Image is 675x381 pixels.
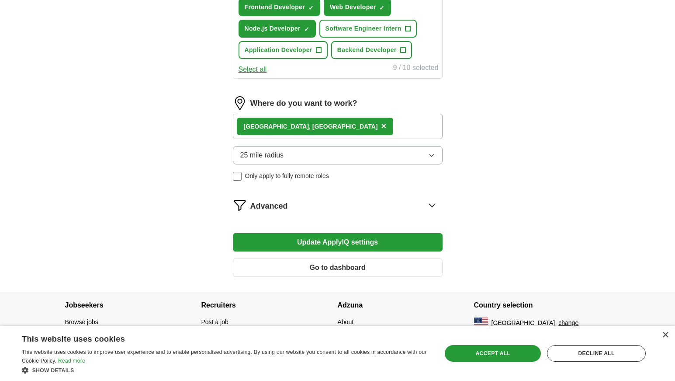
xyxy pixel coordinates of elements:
span: This website uses cookies to improve user experience and to enable personalised advertising. By u... [22,349,427,364]
label: Where do you want to work? [250,98,357,109]
button: × [381,120,386,133]
input: Only apply to fully remote roles [233,172,242,181]
button: Go to dashboard [233,259,443,277]
span: Node.js Developer [245,24,301,33]
span: [GEOGRAPHIC_DATA] [492,318,555,328]
a: About [338,318,354,325]
button: change [558,318,578,328]
button: Application Developer [239,41,328,59]
a: Post a job [201,318,228,325]
span: ✓ [379,4,384,11]
span: 25 mile radius [240,150,284,161]
span: Backend Developer [337,45,397,55]
button: Backend Developer [331,41,412,59]
div: [GEOGRAPHIC_DATA], [GEOGRAPHIC_DATA] [244,122,378,131]
span: Only apply to fully remote roles [245,171,329,181]
span: Application Developer [245,45,312,55]
img: US flag [474,318,488,328]
span: ✓ [308,4,314,11]
span: Frontend Developer [245,3,305,12]
div: Show details [22,366,429,374]
div: This website uses cookies [22,331,408,344]
button: Select all [239,64,267,75]
img: location.png [233,96,247,110]
span: Advanced [250,200,288,212]
span: × [381,121,386,131]
span: Show details [32,367,74,374]
img: filter [233,198,247,212]
div: Decline all [547,345,646,362]
button: Node.js Developer✓ [239,20,316,38]
h4: Country selection [474,293,610,318]
div: Close [662,332,668,339]
a: Browse jobs [65,318,98,325]
button: 25 mile radius [233,146,443,164]
a: Read more, opens a new window [58,358,85,364]
span: Software Engineer Intern [325,24,402,33]
span: Web Developer [330,3,376,12]
span: ✓ [304,26,309,33]
button: Software Engineer Intern [319,20,417,38]
button: Update ApplyIQ settings [233,233,443,252]
div: 9 / 10 selected [393,63,438,75]
div: Accept all [445,345,541,362]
